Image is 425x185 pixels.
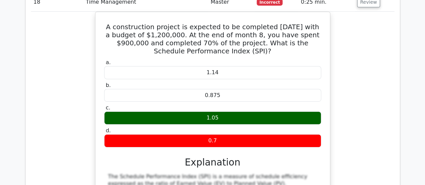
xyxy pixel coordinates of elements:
[104,66,321,79] div: 1.14
[108,157,317,168] h3: Explanation
[104,111,321,125] div: 1.05
[106,127,111,134] span: d.
[104,89,321,102] div: 0.875
[104,134,321,147] div: 0.7
[106,104,111,111] span: c.
[106,59,111,65] span: a.
[106,82,111,88] span: b.
[103,23,322,55] h5: A construction project is expected to be completed [DATE] with a budget of $1,200,000. At the end...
